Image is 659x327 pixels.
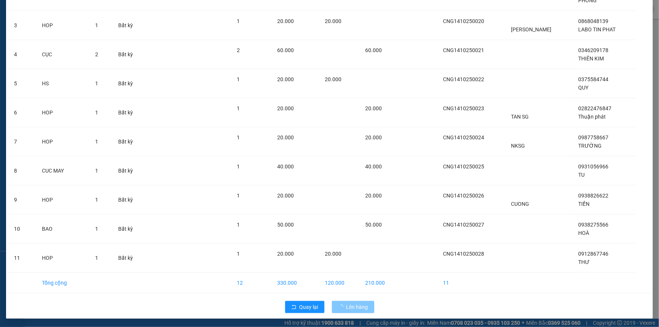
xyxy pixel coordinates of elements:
[578,230,589,236] span: HOÀ
[578,26,616,32] span: LABO TIN PHAT
[95,139,98,145] span: 1
[366,163,382,170] span: 40.000
[237,47,240,53] span: 2
[277,163,294,170] span: 40.000
[511,201,529,207] span: CUONG
[8,156,36,185] td: 8
[237,222,240,228] span: 1
[8,244,36,273] td: 11
[237,134,240,140] span: 1
[8,11,36,40] td: 3
[578,76,608,82] span: 0375584744
[578,105,611,111] span: 02822476847
[8,185,36,214] td: 9
[578,56,604,62] span: THIÊN KIM
[36,214,89,244] td: BAO
[360,273,400,293] td: 210.000
[112,214,147,244] td: Bất kỳ
[277,105,294,111] span: 20.000
[271,273,319,293] td: 330.000
[291,304,296,310] span: rollback
[36,127,89,156] td: HOP
[338,304,346,310] span: loading
[366,134,382,140] span: 20.000
[443,105,485,111] span: CNG1410250023
[319,273,359,293] td: 120.000
[443,193,485,199] span: CNG1410250026
[578,134,608,140] span: 0987758667
[325,18,341,24] span: 20.000
[95,168,98,174] span: 1
[112,69,147,98] td: Bất kỳ
[285,301,324,313] button: rollbackQuay lại
[443,134,485,140] span: CNG1410250024
[6,7,18,15] span: Gửi:
[95,110,98,116] span: 1
[36,185,89,214] td: HOP
[95,197,98,203] span: 1
[8,98,36,127] td: 6
[578,201,590,207] span: TIẾN
[112,244,147,273] td: Bất kỳ
[578,143,602,149] span: TRƯỜNG
[277,251,294,257] span: 20.000
[36,244,89,273] td: HOP
[277,18,294,24] span: 20.000
[578,85,588,91] span: QUY
[578,18,608,24] span: 0868048139
[366,105,382,111] span: 20.000
[578,259,590,265] span: THƯ
[8,127,36,156] td: 7
[95,22,98,28] span: 1
[325,76,341,82] span: 20.000
[36,98,89,127] td: HOP
[36,11,89,40] td: HOP
[36,69,89,98] td: HS
[443,163,485,170] span: CNG1410250025
[443,222,485,228] span: CNG1410250027
[36,40,89,69] td: CỤC
[95,255,98,261] span: 1
[277,193,294,199] span: 20.000
[112,156,147,185] td: Bất kỳ
[578,193,608,199] span: 0938826622
[237,105,240,111] span: 1
[95,51,98,57] span: 2
[112,127,147,156] td: Bất kỳ
[112,98,147,127] td: Bất kỳ
[277,47,294,53] span: 60.000
[49,6,126,23] div: [GEOGRAPHIC_DATA]
[443,251,485,257] span: CNG1410250028
[578,172,585,178] span: TU
[277,134,294,140] span: 20.000
[36,273,89,293] td: Tổng cộng
[49,6,67,14] span: Nhận:
[49,32,126,43] div: 0912867746
[8,214,36,244] td: 10
[443,47,485,53] span: CNG1410250021
[231,273,271,293] td: 12
[277,222,294,228] span: 50.000
[95,226,98,232] span: 1
[299,303,318,311] span: Quay lại
[112,40,147,69] td: Bất kỳ
[511,143,525,149] span: NKSG
[237,163,240,170] span: 1
[366,193,382,199] span: 20.000
[578,114,606,120] span: Thuận phát
[366,222,382,228] span: 50.000
[112,11,147,40] td: Bất kỳ
[366,47,382,53] span: 60.000
[8,40,36,69] td: 4
[8,69,36,98] td: 5
[437,273,505,293] td: 11
[49,23,126,32] div: THƯ
[511,26,552,32] span: [PERSON_NAME]
[237,76,240,82] span: 1
[578,222,608,228] span: 0938275566
[237,18,240,24] span: 1
[578,47,608,53] span: 0346209178
[443,18,485,24] span: CNG1410250020
[6,6,44,25] div: Cầu Ngang
[332,301,374,313] button: Lên hàng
